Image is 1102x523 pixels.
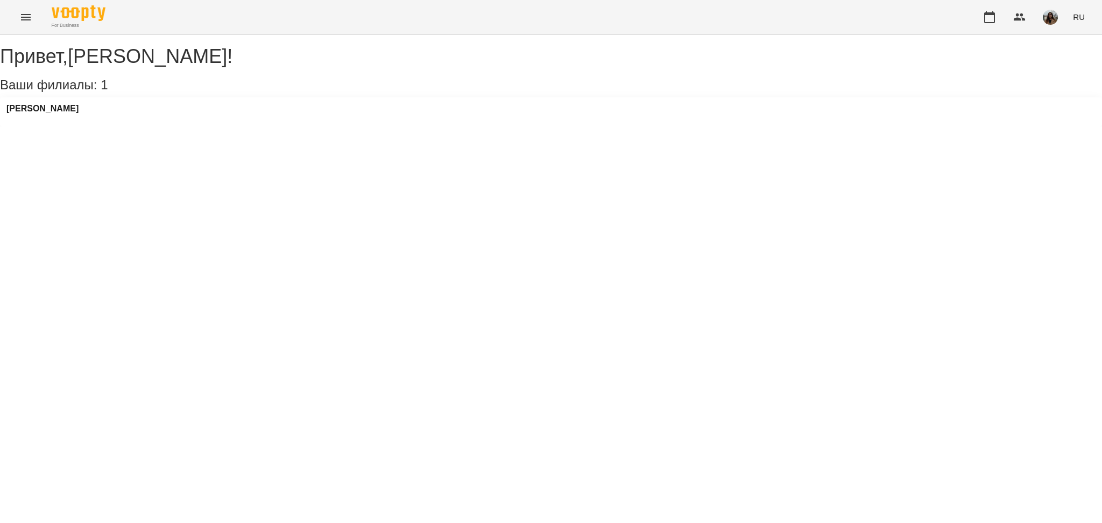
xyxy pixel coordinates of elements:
img: cf3ea0a0c680b25cc987e5e4629d86f3.jpg [1043,10,1058,25]
button: Menu [13,4,39,30]
span: For Business [52,22,105,29]
button: RU [1069,7,1089,27]
span: RU [1073,11,1085,23]
img: Voopty Logo [52,5,105,21]
a: [PERSON_NAME] [6,104,79,114]
span: 1 [101,77,108,92]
